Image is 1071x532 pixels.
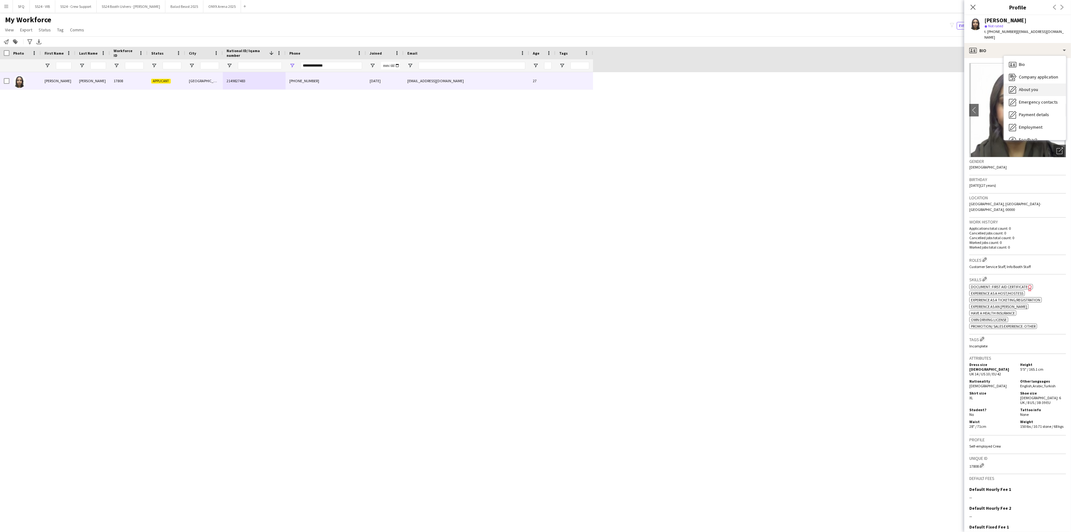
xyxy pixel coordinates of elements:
[969,505,1011,511] h3: Default Hourly Fee 2
[969,276,1066,282] h3: Skills
[1019,112,1049,117] span: Payment details
[969,524,1009,530] h3: Default Fixed Fee 1
[151,79,171,83] span: Applicant
[1020,362,1066,367] h5: Height
[90,62,106,69] input: Last Name Filter Input
[969,336,1066,342] h3: Tags
[301,62,362,69] input: Phone Filter Input
[12,38,19,46] app-action-btn: Add to tag
[45,63,50,68] button: Open Filter Menu
[381,62,400,69] input: Joined Filter Input
[13,75,26,88] img: Ola Ahmed
[407,63,413,68] button: Open Filter Menu
[1019,99,1058,105] span: Emergency contacts
[79,51,98,56] span: Last Name
[969,63,1066,157] img: Crew avatar or photo
[3,26,16,34] a: View
[1004,121,1066,134] div: Employment
[13,0,30,13] button: SFQ
[533,51,539,56] span: Age
[969,407,1015,412] h5: Student?
[969,372,1001,376] span: UK 14 / US 10 / EU 42
[1019,62,1025,67] span: Bio
[286,72,366,89] div: [PHONE_NUMBER]
[1004,58,1066,71] div: Bio
[370,51,382,56] span: Joined
[79,63,85,68] button: Open Filter Menu
[1019,87,1038,92] span: About you
[289,63,295,68] button: Open Filter Menu
[529,72,555,89] div: 27
[969,437,1066,443] h3: Profile
[70,27,84,33] span: Comms
[1044,384,1056,388] span: Turkish
[1004,109,1066,121] div: Payment details
[969,245,1066,250] p: Worked jobs total count: 0
[969,231,1066,235] p: Cancelled jobs count: 0
[1020,391,1066,395] h5: Shoe size
[964,3,1071,11] h3: Profile
[35,38,43,46] app-action-btn: Export XLSX
[969,240,1066,245] p: Worked jobs count: 0
[165,0,203,13] button: Balad Beast 2025
[185,72,223,89] div: [GEOGRAPHIC_DATA]- [GEOGRAPHIC_DATA]
[1020,379,1066,384] h5: Other languages
[114,48,136,58] span: Workforce ID
[969,379,1015,384] h5: Nationality
[969,444,1066,449] p: Self-employed Crew
[969,455,1066,461] h3: Unique ID
[969,165,1007,169] span: [DEMOGRAPHIC_DATA]
[971,298,1040,302] span: Experience as a Ticketing/Registration
[18,26,35,34] a: Export
[289,51,300,56] span: Phone
[1020,407,1066,412] h5: Tattoo info
[55,0,97,13] button: SS24 - Crew Support
[1033,384,1044,388] span: Arabic ,
[200,62,219,69] input: City Filter Input
[969,264,1031,269] span: Customer Service Staff, Info Booth Staff
[969,362,1015,372] h5: Dress size [DEMOGRAPHIC_DATA]
[969,344,1066,348] p: Incomplete
[969,412,974,417] span: No
[1004,83,1066,96] div: About you
[227,48,267,58] span: National ID/ Iqama number
[407,51,417,56] span: Email
[45,51,64,56] span: First Name
[366,72,404,89] div: [DATE]
[20,27,32,33] span: Export
[114,63,119,68] button: Open Filter Menu
[5,15,51,24] span: My Workforce
[969,419,1015,424] h5: Waist
[969,183,996,188] span: [DATE] (27 years)
[151,51,163,56] span: Status
[957,22,988,30] button: Everyone8,617
[971,324,1036,329] span: Promotion/ Sales Experience: Other
[1020,384,1033,388] span: English ,
[971,304,1027,309] span: Experience as an [PERSON_NAME]
[1019,137,1038,142] span: Feedback
[56,62,72,69] input: First Name Filter Input
[1020,419,1066,424] h5: Weight
[404,72,529,89] div: [EMAIL_ADDRESS][DOMAIN_NAME]
[1053,145,1066,157] div: Open photos pop-in
[13,51,24,56] span: Photo
[984,18,1026,23] div: [PERSON_NAME]
[3,38,10,46] app-action-btn: Notify workforce
[1020,395,1061,405] span: [DEMOGRAPHIC_DATA]: 6 UK / 8 US / 38-39 EU
[41,72,75,89] div: [PERSON_NAME]
[969,486,1011,492] h3: Default Hourly Fee 1
[969,424,986,429] span: 28" / 71cm
[570,62,589,69] input: Tags Filter Input
[969,513,1066,519] div: --
[39,27,51,33] span: Status
[964,43,1071,58] div: Bio
[559,63,565,68] button: Open Filter Menu
[969,235,1066,240] p: Cancelled jobs total count: 0
[559,51,568,56] span: Tags
[189,51,196,56] span: City
[969,195,1066,201] h3: Location
[969,395,973,400] span: XL
[1020,424,1063,429] span: 150 lbs / 10.71 stone / 68 kgs
[1019,124,1042,130] span: Employment
[544,62,552,69] input: Age Filter Input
